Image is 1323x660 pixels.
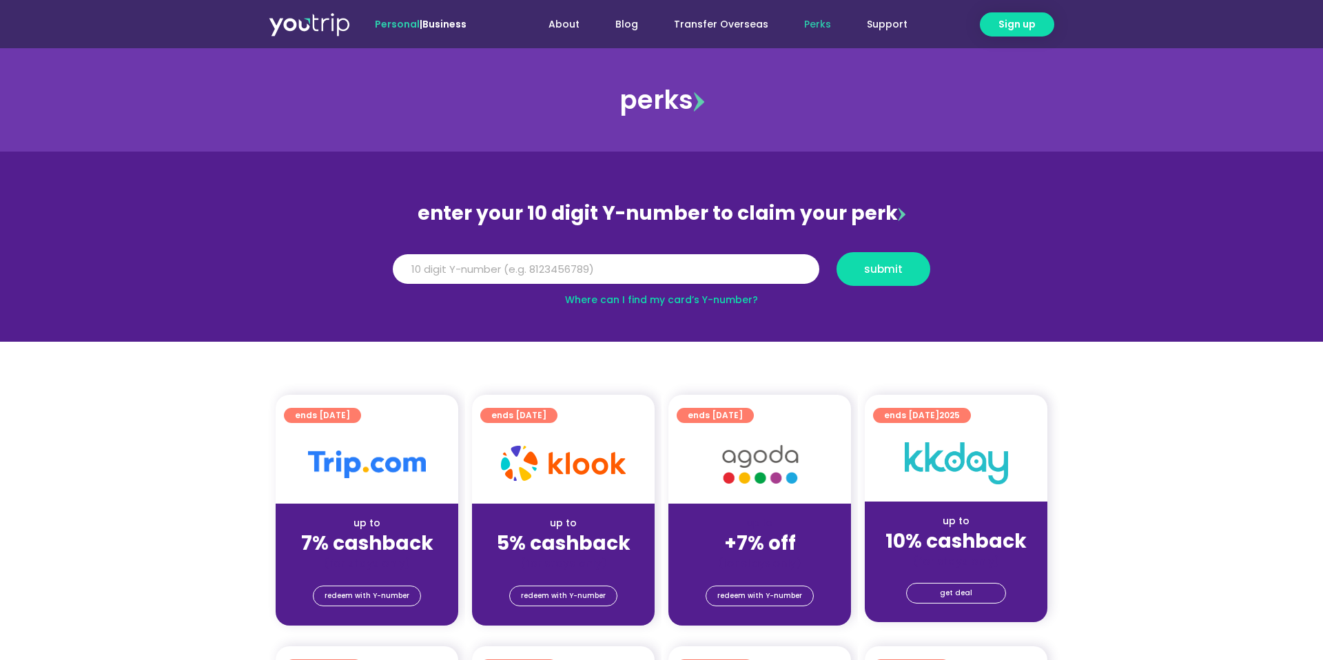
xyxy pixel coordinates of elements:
[724,530,796,557] strong: +7% off
[393,252,930,296] form: Y Number
[521,586,606,606] span: redeem with Y-number
[509,586,617,606] a: redeem with Y-number
[906,583,1006,604] a: get deal
[393,254,819,285] input: 10 digit Y-number (e.g. 8123456789)
[301,530,433,557] strong: 7% cashback
[287,556,447,570] div: (for stays only)
[939,409,960,421] span: 2025
[677,408,754,423] a: ends [DATE]
[483,516,644,530] div: up to
[295,408,350,423] span: ends [DATE]
[786,12,849,37] a: Perks
[531,12,597,37] a: About
[480,408,557,423] a: ends [DATE]
[483,556,644,570] div: (for stays only)
[884,408,960,423] span: ends [DATE]
[837,252,930,286] button: submit
[998,17,1036,32] span: Sign up
[679,556,840,570] div: (for stays only)
[873,408,971,423] a: ends [DATE]2025
[325,586,409,606] span: redeem with Y-number
[597,12,656,37] a: Blog
[717,586,802,606] span: redeem with Y-number
[876,554,1036,568] div: (for stays only)
[504,12,925,37] nav: Menu
[849,12,925,37] a: Support
[491,408,546,423] span: ends [DATE]
[313,586,421,606] a: redeem with Y-number
[375,17,420,31] span: Personal
[864,264,903,274] span: submit
[375,17,466,31] span: |
[386,196,937,231] div: enter your 10 digit Y-number to claim your perk
[565,293,758,307] a: Where can I find my card’s Y-number?
[940,584,972,603] span: get deal
[422,17,466,31] a: Business
[287,516,447,530] div: up to
[656,12,786,37] a: Transfer Overseas
[688,408,743,423] span: ends [DATE]
[284,408,361,423] a: ends [DATE]
[885,528,1027,555] strong: 10% cashback
[497,530,630,557] strong: 5% cashback
[706,586,814,606] a: redeem with Y-number
[876,514,1036,528] div: up to
[980,12,1054,37] a: Sign up
[747,516,772,530] span: up to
